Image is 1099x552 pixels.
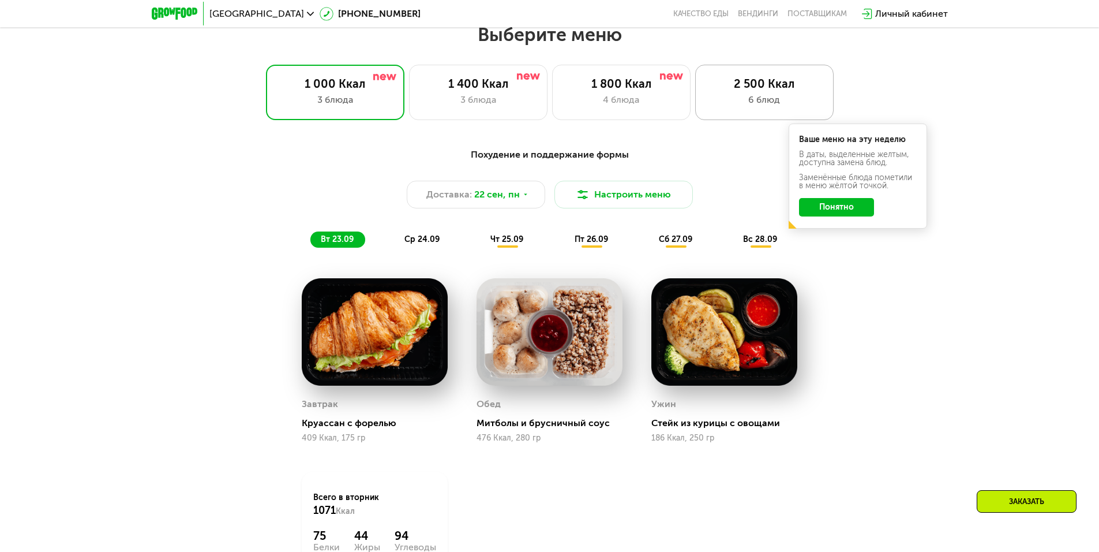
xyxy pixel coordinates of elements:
[278,77,392,91] div: 1 000 Ккал
[336,506,355,516] span: Ккал
[707,77,822,91] div: 2 500 Ккал
[477,434,622,443] div: 476 Ккал, 280 гр
[354,529,380,543] div: 44
[395,529,436,543] div: 94
[426,188,472,202] span: Доставка:
[302,417,457,429] div: Круассан с форелью
[278,93,392,107] div: 3 блюда
[564,77,678,91] div: 1 800 Ккал
[575,234,608,244] span: пт 26.09
[302,396,338,413] div: Завтрак
[421,77,535,91] div: 1 400 Ккал
[477,396,501,413] div: Обед
[208,148,891,162] div: Похудение и поддержание формы
[743,234,777,244] span: вс 28.09
[321,234,354,244] span: вт 23.09
[707,93,822,107] div: 6 блюд
[313,492,436,517] div: Всего в вторник
[395,543,436,552] div: Углеводы
[799,136,917,144] div: Ваше меню на эту неделю
[354,543,380,552] div: Жиры
[673,9,729,18] a: Качество еды
[554,181,693,208] button: Настроить меню
[209,9,304,18] span: [GEOGRAPHIC_DATA]
[474,188,520,202] span: 22 сен, пн
[421,93,535,107] div: 3 блюда
[313,529,340,543] div: 75
[651,396,676,413] div: Ужин
[313,504,336,517] span: 1071
[404,234,440,244] span: ср 24.09
[490,234,523,244] span: чт 25.09
[799,198,874,217] button: Понятно
[477,417,632,429] div: Митболы и брусничный соус
[787,9,847,18] div: поставщикам
[313,543,340,552] div: Белки
[799,174,917,190] div: Заменённые блюда пометили в меню жёлтой точкой.
[651,434,797,443] div: 186 Ккал, 250 гр
[738,9,778,18] a: Вендинги
[977,490,1077,513] div: Заказать
[302,434,448,443] div: 409 Ккал, 175 гр
[659,234,692,244] span: сб 27.09
[799,151,917,167] div: В даты, выделенные желтым, доступна замена блюд.
[651,417,807,429] div: Стейк из курицы с овощами
[320,7,421,21] a: [PHONE_NUMBER]
[875,7,948,21] div: Личный кабинет
[564,93,678,107] div: 4 блюда
[37,23,1062,46] h2: Выберите меню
